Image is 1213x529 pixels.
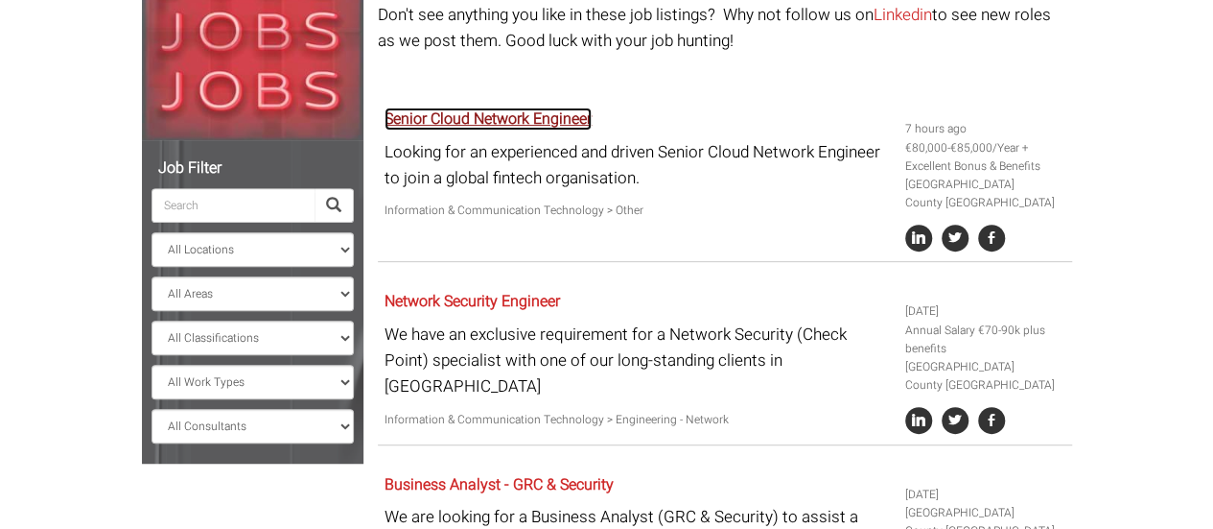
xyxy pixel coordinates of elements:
[905,486,1064,504] li: [DATE]
[385,411,891,429] p: Information & Communication Technology > Engineering - Network
[905,176,1064,212] li: [GEOGRAPHIC_DATA] County [GEOGRAPHIC_DATA]
[385,108,592,131] a: Senior Cloud Network Engineer
[385,290,560,313] a: Network Security Engineer
[874,3,932,27] a: Linkedin
[905,139,1064,176] li: €80,000-€85,000/Year + Excellent Bonus & Benefits
[385,322,891,400] p: We have an exclusive requirement for a Network Security (Check Point) specialist with one of our ...
[905,120,1064,138] li: 7 hours ago
[905,322,1064,358] li: Annual Salary €70-90k plus benefits
[152,160,354,178] h5: Job Filter
[152,188,315,223] input: Search
[905,358,1064,395] li: [GEOGRAPHIC_DATA] County [GEOGRAPHIC_DATA]
[385,139,891,191] p: Looking for an experienced and driven Senior Cloud Network Engineer to join a global fintech orga...
[905,302,1064,321] li: [DATE]
[385,473,614,496] a: Business Analyst - GRC & Security
[385,202,891,220] p: Information & Communication Technology > Other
